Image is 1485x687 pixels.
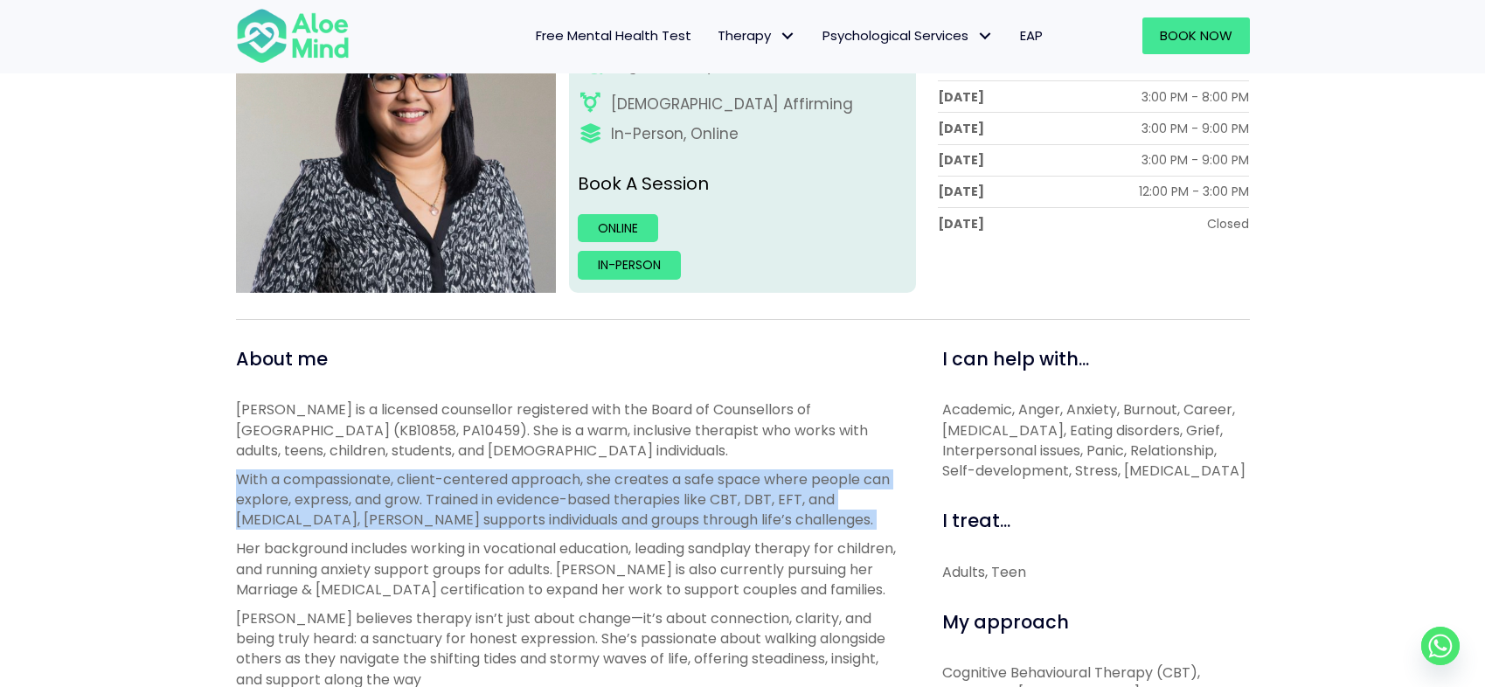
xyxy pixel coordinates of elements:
div: Adults, Teen [942,562,1250,582]
div: Closed [1207,215,1249,232]
span: Therapy: submenu [775,24,801,49]
span: Psychological Services: submenu [973,24,998,49]
span: I can help with... [942,346,1089,371]
span: I treat... [942,508,1010,533]
span: Academic, Anger, Anxiety, Burnout, Career, [MEDICAL_DATA], Eating disorders, Grief, Interpersonal... [942,399,1246,481]
div: In-Person, Online [611,123,739,145]
div: [DATE] [938,183,984,200]
a: Free Mental Health Test [523,17,704,54]
p: Book A Session [578,171,907,197]
div: 3:00 PM - 8:00 PM [1142,88,1249,106]
a: Book Now [1142,17,1250,54]
span: Free Mental Health Test [536,26,691,45]
div: [DATE] [938,215,984,232]
span: About me [236,346,328,371]
div: [DATE] [938,120,984,137]
a: In-person [578,251,681,279]
div: 3:00 PM - 9:00 PM [1142,151,1249,169]
nav: Menu [372,17,1056,54]
p: Her background includes working in vocational education, leading sandplay therapy for children, a... [236,538,903,600]
img: Aloe mind Logo [236,7,350,65]
div: 3:00 PM - 9:00 PM [1142,120,1249,137]
div: [DATE] [938,151,984,169]
a: Whatsapp [1421,627,1460,665]
span: Psychological Services [822,26,994,45]
p: With a compassionate, client-centered approach, she creates a safe space where people can explore... [236,469,903,531]
a: Online [578,214,658,242]
div: [DATE] [938,88,984,106]
span: My approach [942,609,1069,635]
span: Therapy [718,26,796,45]
span: Book Now [1160,26,1232,45]
a: TherapyTherapy: submenu [704,17,809,54]
a: Psychological ServicesPsychological Services: submenu [809,17,1007,54]
div: 12:00 PM - 3:00 PM [1139,183,1249,200]
p: [PERSON_NAME] is a licensed counsellor registered with the Board of Counsellors of [GEOGRAPHIC_DA... [236,399,903,461]
a: EAP [1007,17,1056,54]
div: [DEMOGRAPHIC_DATA] Affirming [611,94,853,115]
span: EAP [1020,26,1043,45]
